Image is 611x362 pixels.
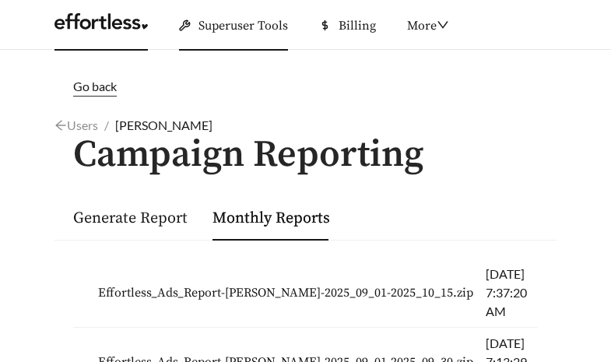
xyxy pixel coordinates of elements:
a: Generate Report [73,209,188,228]
li: [DATE] 7:37:20 AM [73,258,538,328]
span: / [104,118,109,132]
button: Effortless_Ads_Report-[PERSON_NAME]-2025_09_01-2025_10_15.zip [86,276,486,309]
h1: Campaign Reporting [54,135,557,176]
a: Go back [54,77,557,97]
span: Effortless_Ads_Report-[PERSON_NAME]-2025_09_01-2025_10_15.zip [98,283,473,302]
span: down [437,19,449,31]
span: Go back [73,79,117,93]
span: Billing [339,18,376,33]
span: Superuser Tools [198,18,288,33]
span: [PERSON_NAME] [115,118,212,132]
div: More [407,1,449,51]
a: arrow-leftUsers [54,118,98,132]
span: arrow-left [54,119,67,132]
a: Monthly Reports [212,209,330,228]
